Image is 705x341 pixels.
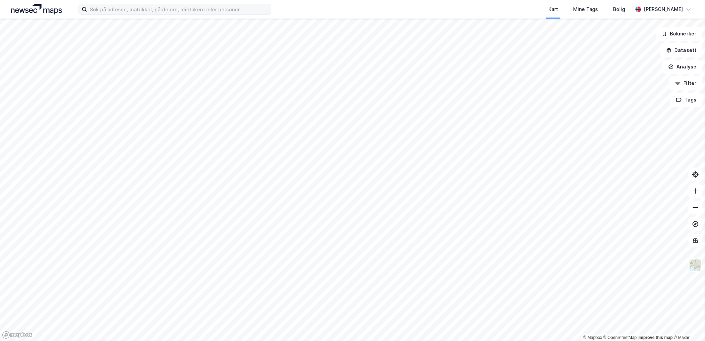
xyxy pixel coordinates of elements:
div: Kart [548,5,558,13]
button: Filter [669,76,702,90]
button: Datasett [660,43,702,57]
a: Mapbox [583,335,602,340]
div: [PERSON_NAME] [644,5,683,13]
button: Analyse [662,60,702,74]
a: OpenStreetMap [603,335,637,340]
input: Søk på adresse, matrikkel, gårdeiere, leietakere eller personer [87,4,271,14]
button: Bokmerker [656,27,702,41]
button: Tags [670,93,702,107]
a: Improve this map [639,335,673,340]
div: Mine Tags [573,5,598,13]
a: Mapbox homepage [2,331,32,339]
img: Z [689,259,702,272]
div: Kontrollprogram for chat [671,308,705,341]
div: Bolig [613,5,625,13]
img: logo.a4113a55bc3d86da70a041830d287a7e.svg [11,4,62,14]
iframe: Chat Widget [671,308,705,341]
